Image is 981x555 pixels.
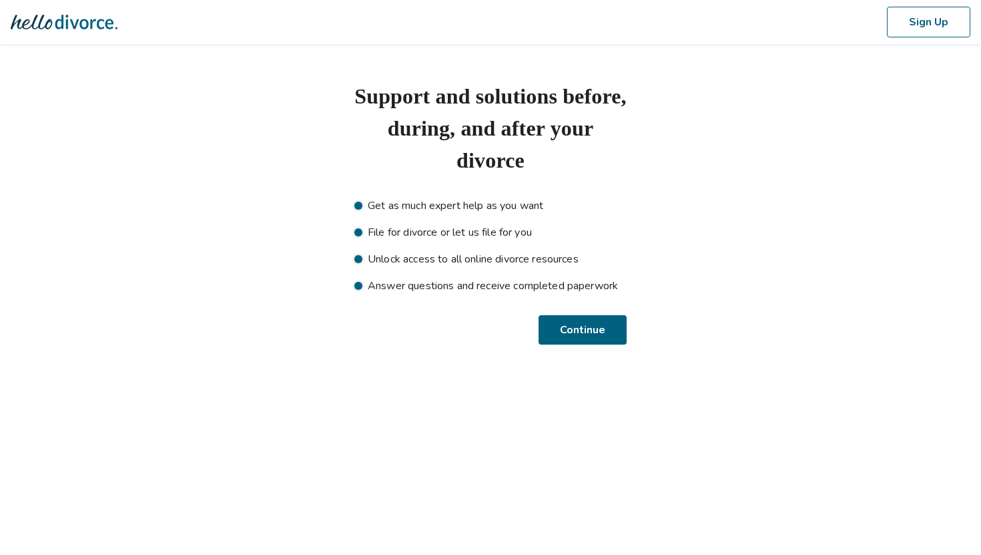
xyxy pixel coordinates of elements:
button: Sign Up [887,7,970,37]
img: Hello Divorce Logo [11,9,117,35]
button: Continue [541,315,627,345]
li: File for divorce or let us file for you [354,224,627,240]
h1: Support and solutions before, during, and after your divorce [354,80,627,176]
li: Get as much expert help as you want [354,198,627,214]
li: Answer questions and receive completed paperwork [354,278,627,294]
li: Unlock access to all online divorce resources [354,251,627,267]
